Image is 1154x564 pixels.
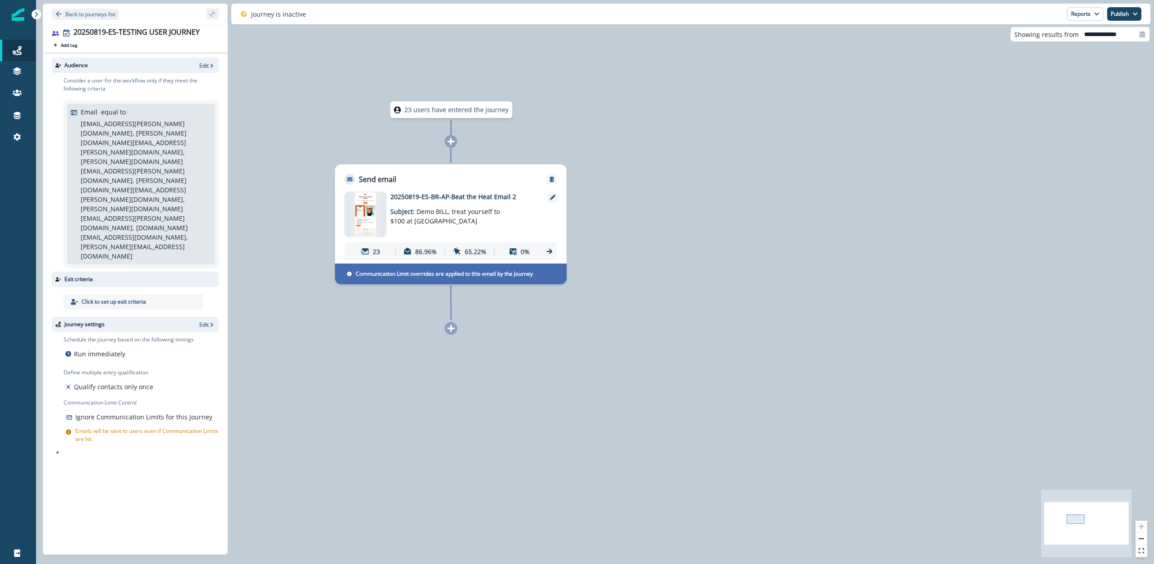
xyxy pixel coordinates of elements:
[206,9,219,19] button: sidebar collapse toggle
[1067,7,1104,21] button: Reports
[390,207,500,225] span: Demo BILL, treat yourself to $100 at [GEOGRAPHIC_DATA]
[465,247,486,256] p: 65.22%
[74,349,125,359] p: Run immediately
[365,101,538,118] div: 23 users have entered the journey
[64,368,155,377] p: Define multiple entry qualification
[199,62,209,69] p: Edit
[415,247,437,256] p: 86.96%
[251,9,306,19] p: Journey is inactive
[351,192,380,237] img: email asset unavailable
[82,298,146,306] p: Click to set up exit criteria
[1014,30,1079,39] p: Showing results from
[390,201,503,226] p: Subject:
[65,10,115,18] p: Back to journeys list
[61,42,77,48] p: Add tag
[1107,7,1141,21] button: Publish
[81,107,97,117] p: Email
[64,61,88,69] p: Audience
[81,119,209,261] p: [EMAIL_ADDRESS][PERSON_NAME][DOMAIN_NAME], [PERSON_NAME][DOMAIN_NAME][EMAIL_ADDRESS][PERSON_NAME]...
[1136,533,1147,545] button: zoom out
[73,28,200,38] div: 20250819-ES-TESTING USER JOURNEY
[545,176,559,182] button: Remove
[64,320,105,328] p: Journey settings
[335,164,567,284] div: Send emailRemoveemail asset unavailable20250819-ES-BR-AP-Beat the Heat Email 2Subject: Demo BILL,...
[373,247,380,256] p: 23
[521,247,530,256] p: 0%
[356,270,533,278] p: Communication Limit overrides are applied to this email by the Journey
[359,174,396,185] p: Send email
[404,105,508,114] p: 23 users have entered the journey
[390,192,535,201] p: 20250819-ES-BR-AP-Beat the Heat Email 2
[64,77,219,93] p: Consider a user for the workflow only if they meet the following criteria
[199,62,215,69] button: Edit
[1136,545,1147,557] button: fit view
[199,321,209,328] p: Edit
[74,382,153,391] p: Qualify contacts only once
[75,427,219,443] p: Emails will be sent to users even if Communication Limits are hit.
[52,9,119,20] button: Go back
[64,336,194,344] p: Schedule the journey based on the following timings
[64,275,93,283] p: Exit criteria
[64,399,219,407] p: Communication Limit Control
[101,107,126,117] p: equal to
[12,8,24,21] img: Inflection
[199,321,215,328] button: Edit
[75,412,212,422] p: Ignore Communication Limits for this Journey
[52,41,79,49] button: Add tag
